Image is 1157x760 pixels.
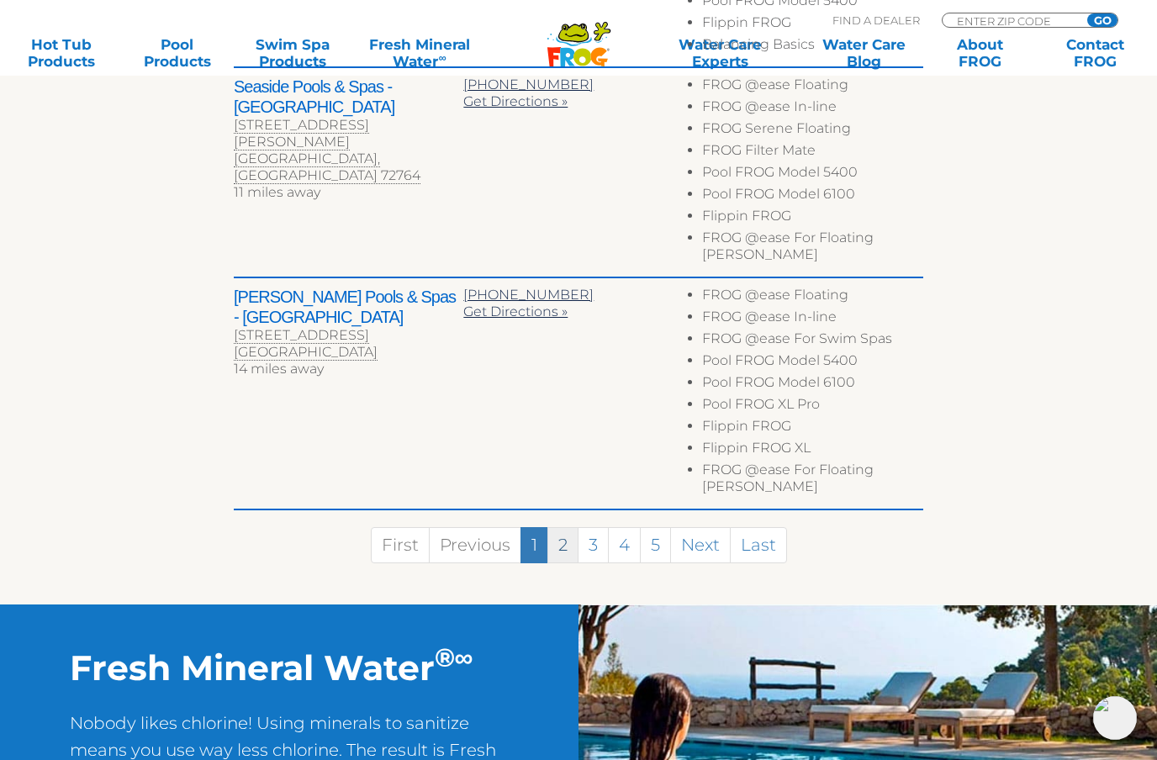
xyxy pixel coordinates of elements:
[608,527,641,563] a: 4
[520,527,548,563] a: 1
[234,77,463,117] h2: Seaside Pools & Spas - [GEOGRAPHIC_DATA]
[935,36,1025,70] a: AboutFROG
[371,527,430,563] a: First
[702,142,923,164] li: FROG Filter Mate
[132,36,222,70] a: PoolProducts
[702,98,923,120] li: FROG @ease In-line
[702,77,923,98] li: FROG @ease Floating
[702,120,923,142] li: FROG Serene Floating
[702,287,923,309] li: FROG @ease Floating
[463,77,594,92] a: [PHONE_NUMBER]
[702,14,923,36] li: Flippin FROG
[70,647,510,689] h2: Fresh Mineral Water
[702,230,923,268] li: FROG @ease For Floating [PERSON_NAME]
[730,527,787,563] a: Last
[578,527,609,563] a: 3
[234,361,324,377] span: 14 miles away
[1050,36,1140,70] a: ContactFROG
[702,186,923,208] li: Pool FROG Model 6100
[435,641,455,673] sup: ®
[429,527,521,563] a: Previous
[702,418,923,440] li: Flippin FROG
[234,184,320,200] span: 11 miles away
[455,641,473,673] sup: ∞
[1093,696,1137,740] img: openIcon
[1087,13,1117,27] input: GO
[702,396,923,418] li: Pool FROG XL Pro
[702,208,923,230] li: Flippin FROG
[702,352,923,374] li: Pool FROG Model 5400
[463,287,594,303] a: [PHONE_NUMBER]
[702,164,923,186] li: Pool FROG Model 5400
[463,93,568,109] a: Get Directions »
[702,330,923,352] li: FROG @ease For Swim Spas
[702,440,923,462] li: Flippin FROG XL
[702,374,923,396] li: Pool FROG Model 6100
[547,527,578,563] a: 2
[234,287,463,327] h2: [PERSON_NAME] Pools & Spas - [GEOGRAPHIC_DATA]
[955,13,1069,28] input: Zip Code Form
[702,309,923,330] li: FROG @ease In-line
[17,36,107,70] a: Hot TubProducts
[640,527,671,563] a: 5
[670,527,731,563] a: Next
[463,303,568,319] a: Get Directions »
[702,462,923,500] li: FROG @ease For Floating [PERSON_NAME]
[702,36,923,58] li: Balancing Basics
